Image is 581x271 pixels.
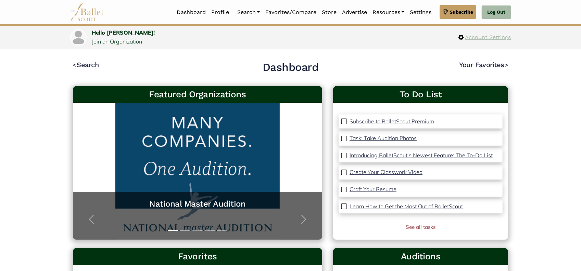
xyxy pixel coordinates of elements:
a: See all tasks [406,224,435,230]
a: Craft Your Resume [350,185,396,194]
button: Slide 2 [180,226,190,234]
code: > [504,60,508,69]
a: Resources [370,5,407,20]
a: Hello [PERSON_NAME]! [92,29,155,36]
a: Task: Take Audition Photos [350,134,417,143]
a: Introducing BalletScout’s Newest Feature: The To-Do List [350,151,493,160]
a: Store [319,5,339,20]
a: Learn How to Get the Most Out of BalletScout [350,202,463,211]
p: Task: Take Audition Photos [350,135,417,141]
a: Account Settings [458,33,511,42]
a: Settings [407,5,434,20]
a: National Master Audition [80,199,316,209]
a: Create Your Classwork Video [350,168,422,177]
p: Learn How to Get the Most Out of BalletScout [350,203,463,210]
h2: Dashboard [263,60,319,75]
p: Subscribe to BalletScout Premium [350,118,434,125]
p: Introducing BalletScout’s Newest Feature: The To-Do List [350,152,493,159]
button: Slide 3 [192,226,203,234]
a: Profile [209,5,232,20]
p: Create Your Classwork Video [350,169,422,175]
a: <Search [73,61,99,69]
a: Join an Organization [92,38,142,45]
a: To Do List [339,89,503,100]
a: Your Favorites [459,61,508,69]
a: Subscribe to BalletScout Premium [350,117,434,126]
a: Favorites/Compare [263,5,319,20]
img: profile picture [71,30,86,45]
h3: Featured Organizations [78,89,317,100]
button: Slide 1 [168,226,178,234]
a: Subscribe [440,5,476,19]
button: Slide 4 [205,226,215,234]
a: Log Out [482,5,511,19]
p: Craft Your Resume [350,186,396,193]
a: Search [235,5,263,20]
span: Subscribe [450,8,473,16]
h3: Favorites [78,251,317,262]
a: Dashboard [174,5,209,20]
button: Slide 5 [217,226,227,234]
a: Advertise [339,5,370,20]
code: < [73,60,77,69]
span: Account Settings [464,33,511,42]
h3: Auditions [339,251,503,262]
img: gem.svg [443,8,448,16]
